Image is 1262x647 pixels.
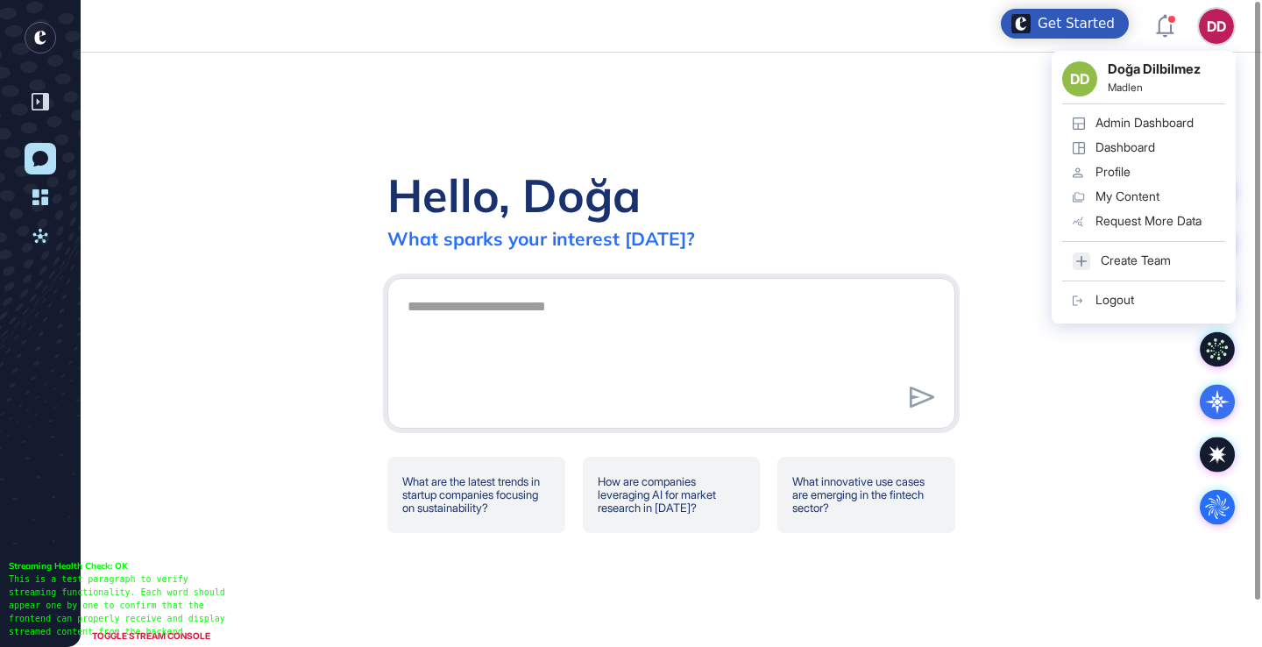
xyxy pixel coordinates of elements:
div: What sparks your interest [DATE]? [387,227,695,250]
img: launcher-image-alternative-text [1011,14,1031,33]
div: entrapeer-logo [25,22,56,53]
div: How are companies leveraging AI for market research in [DATE]? [583,457,761,533]
div: Hello, Doğa [387,167,641,224]
div: Get Started [1038,15,1115,32]
div: Open Get Started checklist [1001,9,1129,39]
div: What innovative use cases are emerging in the fintech sector? [777,457,955,533]
button: DD [1199,9,1234,44]
div: What are the latest trends in startup companies focusing on sustainability? [387,457,565,533]
div: TOGGLE STREAM CONSOLE [88,625,215,647]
